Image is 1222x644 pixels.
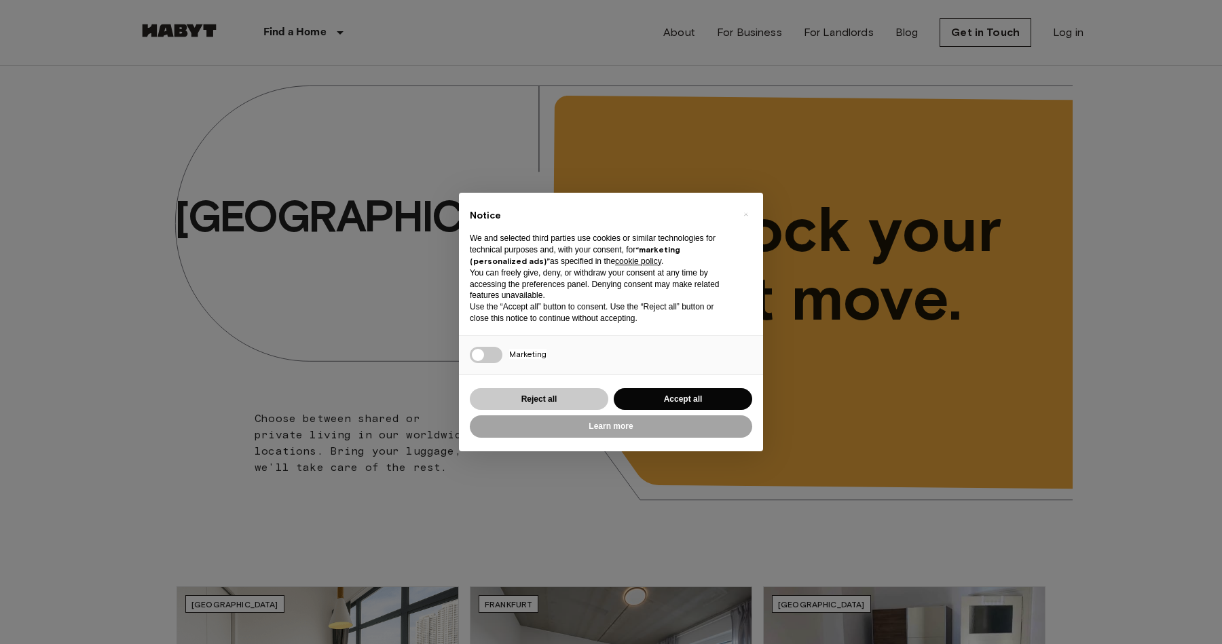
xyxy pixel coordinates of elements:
[614,388,752,411] button: Accept all
[735,204,756,225] button: Close this notice
[470,267,730,301] p: You can freely give, deny, or withdraw your consent at any time by accessing the preferences pane...
[470,388,608,411] button: Reject all
[743,206,748,223] span: ×
[470,244,680,266] strong: “marketing (personalized ads)”
[470,415,752,438] button: Learn more
[615,257,661,266] a: cookie policy
[470,233,730,267] p: We and selected third parties use cookies or similar technologies for technical purposes and, wit...
[509,349,547,359] span: Marketing
[470,301,730,324] p: Use the “Accept all” button to consent. Use the “Reject all” button or close this notice to conti...
[470,209,730,223] h2: Notice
